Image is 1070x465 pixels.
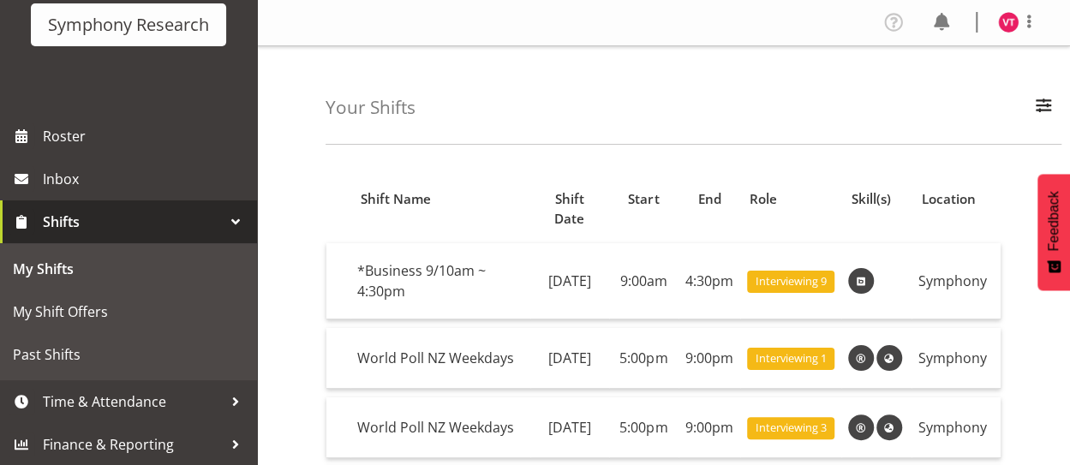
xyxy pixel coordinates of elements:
button: Filter Employees [1025,89,1061,127]
a: Past Shifts [4,333,253,376]
td: 5:00pm [609,397,678,458]
button: Feedback - Show survey [1037,174,1070,290]
span: Feedback [1046,191,1061,251]
span: Shift Date [540,189,599,229]
td: 9:00pm [678,328,740,389]
a: My Shift Offers [4,290,253,333]
td: [DATE] [530,243,609,319]
td: 9:00am [609,243,678,319]
td: Symphony [912,243,1001,319]
span: Interviewing 3 [755,420,826,436]
span: Interviewing 1 [755,350,826,367]
td: Symphony [912,397,1001,458]
td: [DATE] [530,397,609,458]
td: 9:00pm [678,397,740,458]
span: Skill(s) [851,189,890,209]
span: Finance & Reporting [43,432,223,457]
td: *Business 9/10am ~ 4:30pm [350,243,530,319]
td: [DATE] [530,328,609,389]
span: Interviewing 9 [755,273,826,289]
td: Symphony [912,328,1001,389]
a: My Shifts [4,247,253,290]
span: My Shifts [13,256,244,282]
span: End [697,189,720,209]
td: 5:00pm [609,328,678,389]
span: Roster [43,123,248,149]
h4: Your Shifts [326,98,415,117]
span: Time & Attendance [43,389,223,414]
td: World Poll NZ Weekdays [350,397,530,458]
span: Shifts [43,209,223,235]
span: Shift Name [360,189,430,209]
span: Inbox [43,166,248,192]
td: 4:30pm [678,243,740,319]
div: Symphony Research [48,12,209,38]
span: Past Shifts [13,342,244,367]
span: Role [750,189,777,209]
img: vala-tone11405.jpg [998,12,1019,33]
td: World Poll NZ Weekdays [350,328,530,389]
span: Start [628,189,659,209]
span: Location [921,189,975,209]
span: My Shift Offers [13,299,244,325]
